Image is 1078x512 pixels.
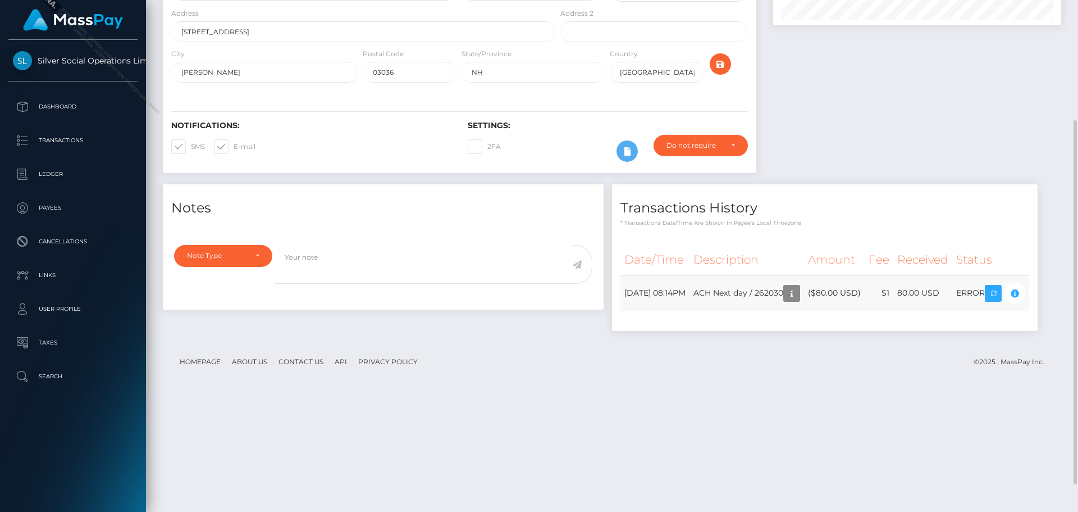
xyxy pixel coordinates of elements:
[8,295,138,323] a: User Profile
[620,198,1029,218] h4: Transactions History
[13,166,133,183] p: Ledger
[171,49,185,59] label: City
[23,9,123,31] img: MassPay Logo
[865,244,893,275] th: Fee
[974,356,1053,368] div: © 2025 , MassPay Inc.
[893,275,952,311] td: 80.00 USD
[689,244,804,275] th: Description
[214,139,255,154] label: E-mail
[804,244,865,275] th: Amount
[171,198,595,218] h4: Notes
[804,275,865,311] td: ($80.00 USD)
[620,219,1029,227] p: * Transactions date/time are shown in payee's local timezone
[227,353,272,370] a: About Us
[13,334,133,351] p: Taxes
[654,135,748,156] button: Do not require
[354,353,422,370] a: Privacy Policy
[13,51,32,70] img: Silver Social Operations Limited
[610,49,638,59] label: Country
[174,245,272,266] button: Note Type
[13,368,133,385] p: Search
[8,56,138,66] span: Silver Social Operations Limited
[13,301,133,318] p: User Profile
[8,261,138,289] a: Links
[171,139,205,154] label: SMS
[274,353,328,370] a: Contact Us
[8,160,138,188] a: Ledger
[330,353,351,370] a: API
[8,228,138,256] a: Cancellations
[666,141,722,150] div: Do not require
[8,126,138,155] a: Transactions
[952,275,1029,311] td: ERROR
[8,93,138,121] a: Dashboard
[620,244,689,275] th: Date/Time
[175,353,225,370] a: Homepage
[13,267,133,284] p: Links
[468,139,501,154] label: 2FA
[13,98,133,115] p: Dashboard
[865,275,893,311] td: $1
[893,244,952,275] th: Received
[8,194,138,222] a: Payees
[8,329,138,357] a: Taxes
[13,200,133,216] p: Payees
[13,233,133,250] p: Cancellations
[462,49,511,59] label: State/Province
[689,275,804,311] td: ACH Next day / 262030
[560,8,593,19] label: Address 2
[468,121,747,130] h6: Settings:
[171,121,451,130] h6: Notifications:
[952,244,1029,275] th: Status
[187,251,246,260] div: Note Type
[171,8,199,19] label: Address
[363,49,404,59] label: Postal Code
[13,132,133,149] p: Transactions
[620,275,689,311] td: [DATE] 08:14PM
[8,363,138,391] a: Search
